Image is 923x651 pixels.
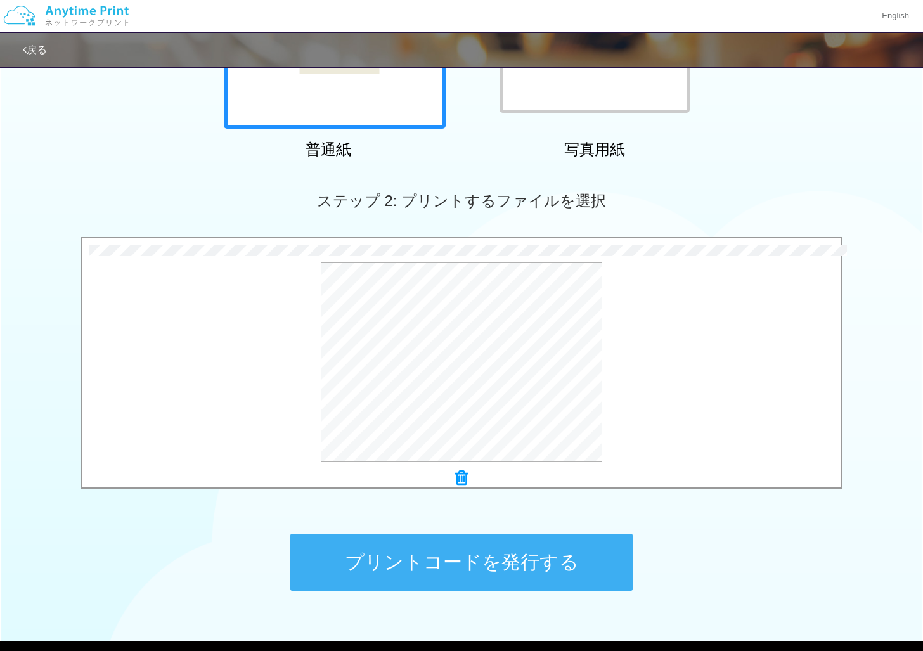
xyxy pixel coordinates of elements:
h2: 普通紙 [217,141,439,158]
button: プリントコードを発行する [290,534,633,591]
span: ステップ 2: プリントするファイルを選択 [317,192,606,209]
h2: 写真用紙 [484,141,706,158]
a: 戻る [23,44,47,55]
